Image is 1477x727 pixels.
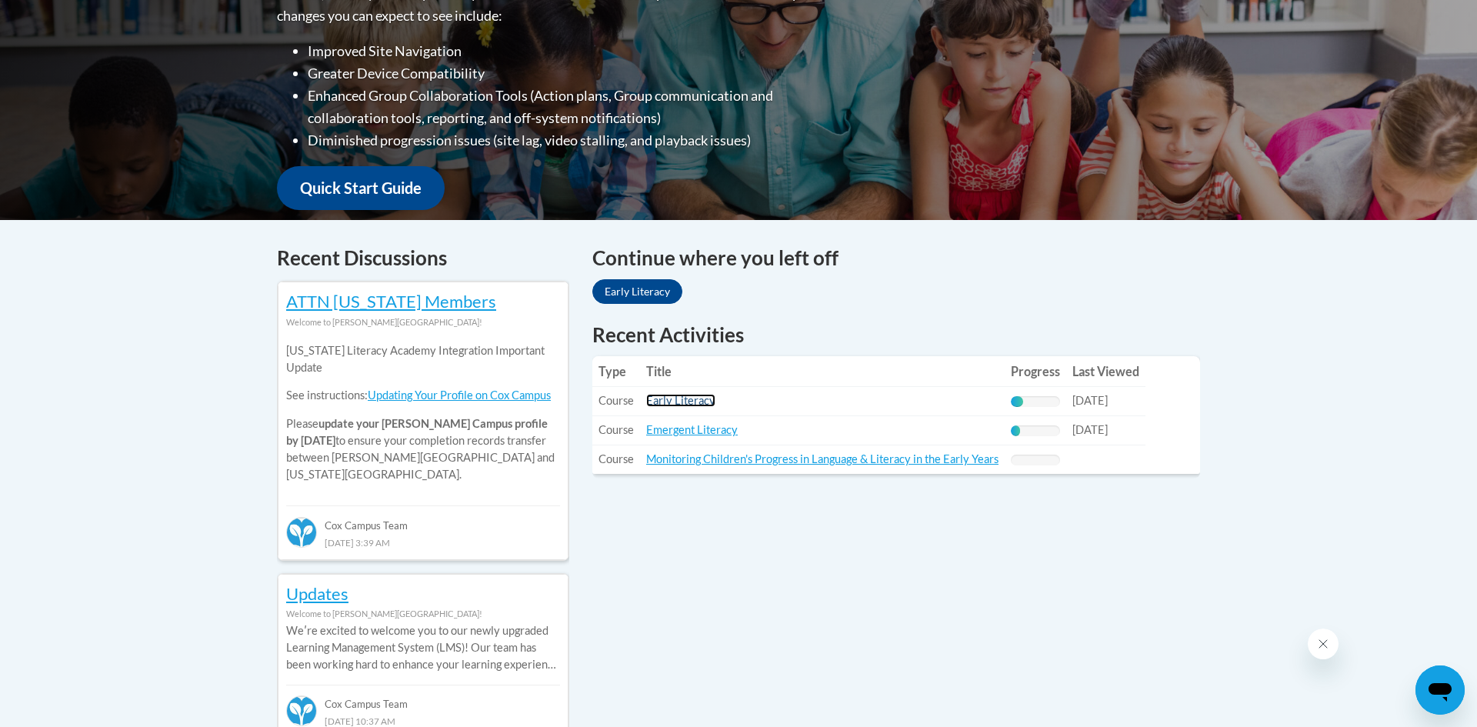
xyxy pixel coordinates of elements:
[1011,396,1023,407] div: Progress, %
[1005,356,1066,387] th: Progress
[1072,394,1108,407] span: [DATE]
[592,321,1200,348] h1: Recent Activities
[286,685,560,712] div: Cox Campus Team
[598,423,634,436] span: Course
[286,387,560,404] p: See instructions:
[308,85,835,129] li: Enhanced Group Collaboration Tools (Action plans, Group communication and collaboration tools, re...
[598,394,634,407] span: Course
[592,279,682,304] a: Early Literacy
[286,517,317,548] img: Cox Campus Team
[308,129,835,152] li: Diminished progression issues (site lag, video stalling, and playback issues)
[1011,425,1020,436] div: Progress, %
[9,11,125,23] span: Hi. How can we help?
[592,356,640,387] th: Type
[1415,665,1465,715] iframe: Button to launch messaging window
[277,243,569,273] h4: Recent Discussions
[286,291,496,312] a: ATTN [US_STATE] Members
[286,534,560,551] div: [DATE] 3:39 AM
[286,342,560,376] p: [US_STATE] Literacy Academy Integration Important Update
[646,452,999,465] a: Monitoring Children's Progress in Language & Literacy in the Early Years
[308,40,835,62] li: Improved Site Navigation
[646,394,715,407] a: Early Literacy
[598,452,634,465] span: Course
[286,695,317,726] img: Cox Campus Team
[592,243,1200,273] h4: Continue where you left off
[286,505,560,533] div: Cox Campus Team
[286,622,560,673] p: Weʹre excited to welcome you to our newly upgraded Learning Management System (LMS)! Our team has...
[368,389,551,402] a: Updating Your Profile on Cox Campus
[1066,356,1145,387] th: Last Viewed
[286,417,548,447] b: update your [PERSON_NAME] Campus profile by [DATE]
[286,605,560,622] div: Welcome to [PERSON_NAME][GEOGRAPHIC_DATA]!
[1308,629,1339,659] iframe: Close message
[646,423,738,436] a: Emergent Literacy
[308,62,835,85] li: Greater Device Compatibility
[1072,423,1108,436] span: [DATE]
[286,314,560,331] div: Welcome to [PERSON_NAME][GEOGRAPHIC_DATA]!
[640,356,1005,387] th: Title
[277,166,445,210] a: Quick Start Guide
[286,331,560,495] div: Please to ensure your completion records transfer between [PERSON_NAME][GEOGRAPHIC_DATA] and [US_...
[286,583,348,604] a: Updates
